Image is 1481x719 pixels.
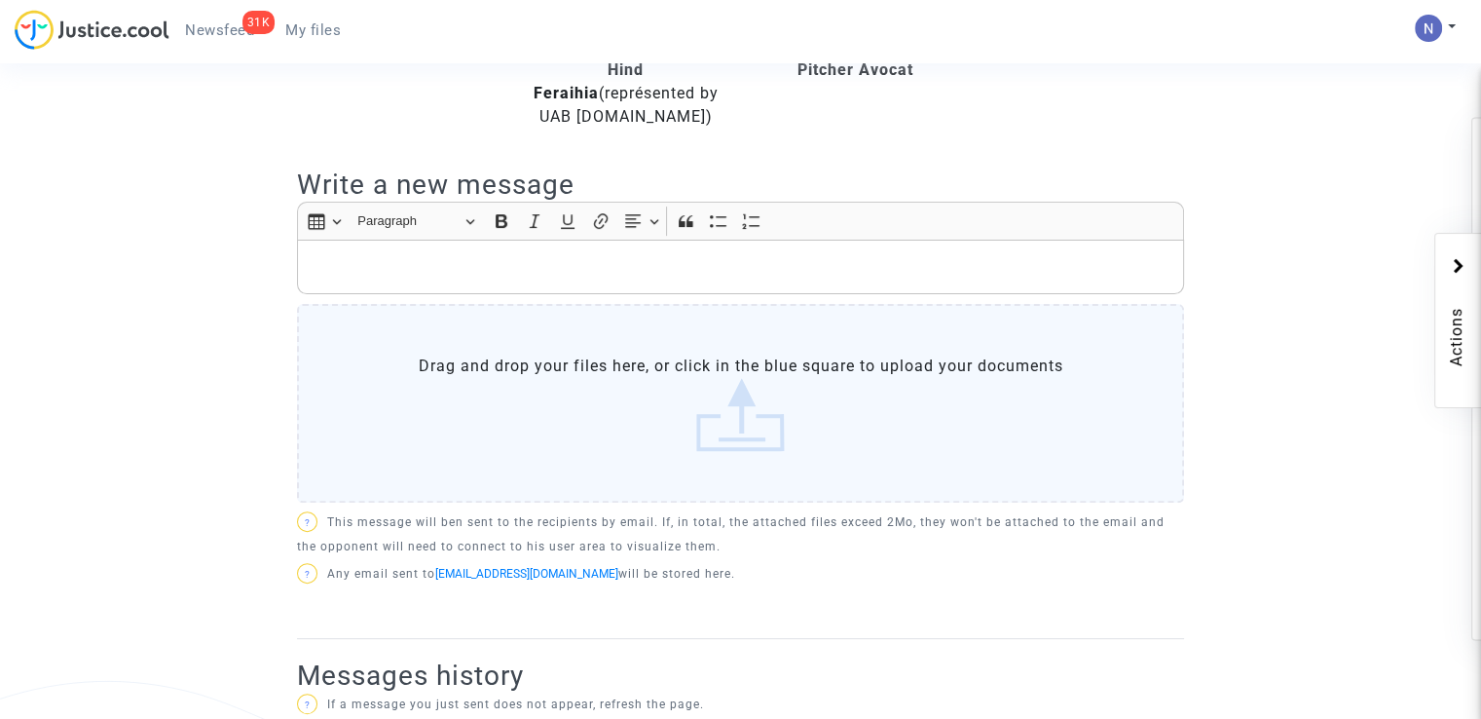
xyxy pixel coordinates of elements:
span: Newsfeed [185,21,254,39]
b: Pitcher Avocat [797,60,913,79]
p: If a message you just sent does not appear, refresh the page. [297,693,1184,717]
h2: Messages history [297,659,1184,693]
a: 31KNewsfeed [169,16,270,45]
p: Any email sent to will be stored here. [297,562,1184,587]
span: Paragraph [357,209,459,233]
button: Paragraph [349,207,483,237]
b: Hind Feraihia [534,60,645,102]
h2: Write a new message [297,168,1184,202]
p: This message will ben sent to the recipients by email. If, in total, the attached files exceed 2M... [297,511,1184,559]
span: (représented by UAB [DOMAIN_NAME]) [539,84,719,126]
a: My files [270,16,356,45]
div: Editor toolbar [297,202,1184,240]
span: ? [304,700,310,710]
a: [EMAIL_ADDRESS][DOMAIN_NAME] [435,567,618,581]
span: My files [285,21,341,39]
span: ? [304,517,310,528]
div: 31K [242,11,276,34]
img: jc-logo.svg [15,10,169,50]
span: ? [304,569,310,580]
img: ACg8ocLbdXnmRFmzhNqwOPt_sjleXT1r-v--4sGn8-BO7_nRuDcVYw=s96-c [1415,15,1442,42]
span: Actions [1445,253,1468,397]
div: Rich Text Editor, main [297,240,1184,294]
